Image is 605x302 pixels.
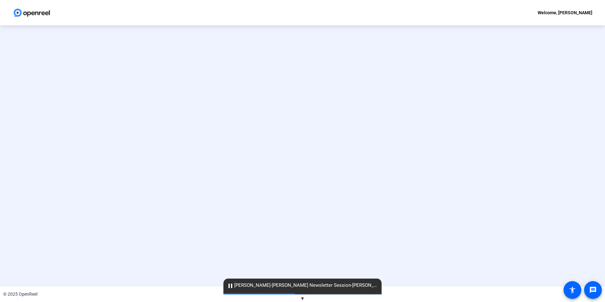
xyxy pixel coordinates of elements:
img: OpenReel logo [13,6,51,19]
div: Welcome, [PERSON_NAME] [538,9,592,16]
div: © 2025 OpenReel [3,291,37,298]
span: [PERSON_NAME]-[PERSON_NAME] Newsletter Session-[PERSON_NAME] Newsletter Session-1757001116386-webcam [223,282,382,289]
mat-icon: message [589,286,597,294]
mat-icon: accessibility [569,286,576,294]
span: ▼ [300,296,305,301]
mat-icon: pause [227,282,234,290]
